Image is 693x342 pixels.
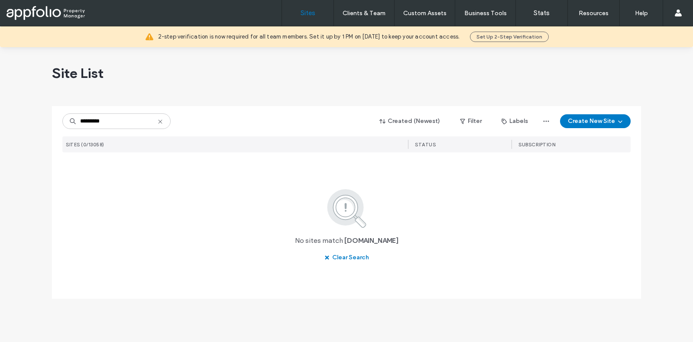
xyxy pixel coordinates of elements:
img: search.svg [315,187,378,229]
span: 2-step verification is now required for all team members. Set it up by 1 PM on [DATE] to keep you... [158,32,460,41]
span: Site List [52,65,104,82]
label: Clients & Team [343,10,385,17]
button: Set Up 2-Step Verification [470,32,549,42]
span: SITES (0/13058) [66,142,104,148]
button: Filter [451,114,490,128]
span: [DOMAIN_NAME] [344,236,398,245]
span: SUBSCRIPTION [518,142,555,148]
button: Created (Newest) [372,114,448,128]
span: Help [20,6,38,14]
button: Labels [494,114,536,128]
span: No sites match [295,236,343,245]
label: Help [635,10,648,17]
label: Resources [579,10,609,17]
button: Create New Site [560,114,631,128]
label: Stats [534,9,550,17]
label: Custom Assets [403,10,447,17]
span: STATUS [415,142,436,148]
label: Business Tools [464,10,507,17]
label: Sites [301,9,315,17]
button: Clear Search [317,251,377,265]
